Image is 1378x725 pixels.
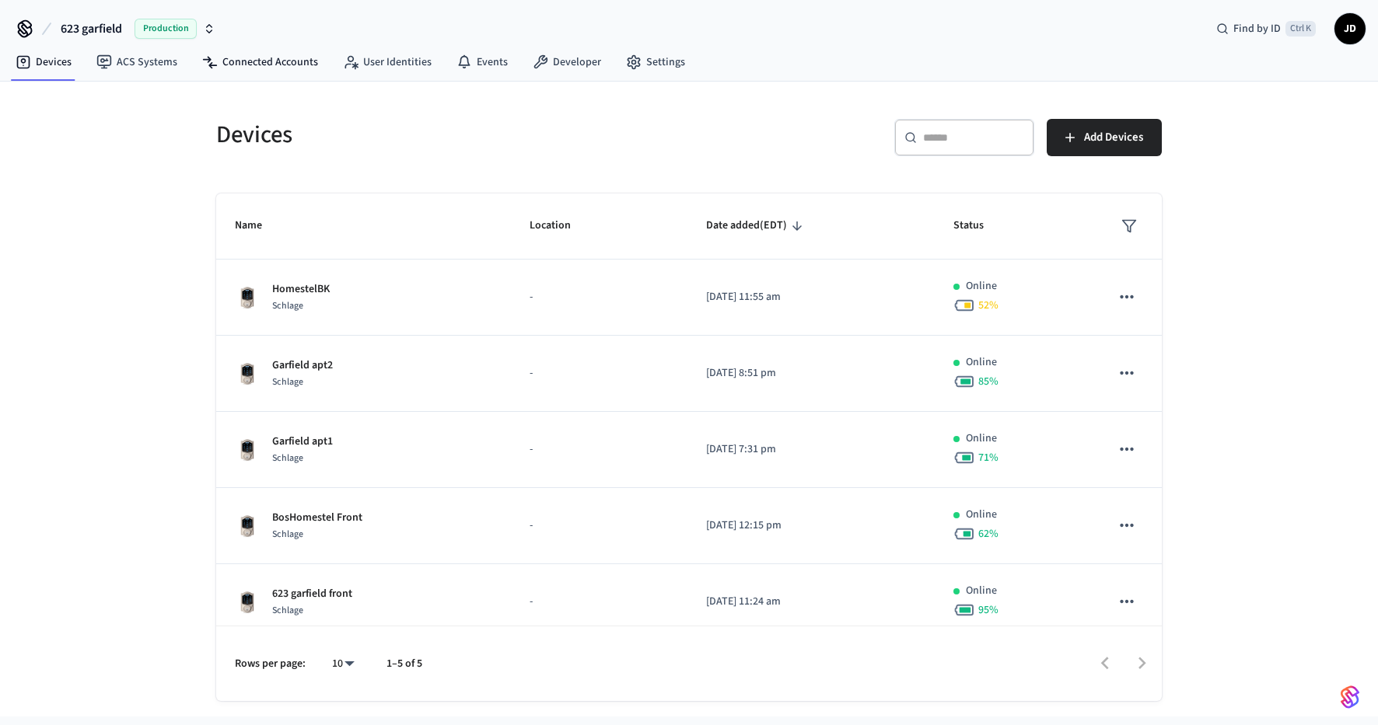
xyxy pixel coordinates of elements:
[272,281,330,298] p: HomestelBK
[272,434,333,450] p: Garfield apt1
[324,653,362,675] div: 10
[235,437,260,462] img: Schlage Sense Smart Deadbolt with Camelot Trim, Front
[520,48,614,76] a: Developer
[614,48,698,76] a: Settings
[966,507,997,523] p: Online
[1047,119,1162,156] button: Add Devices
[235,514,260,539] img: Schlage Sense Smart Deadbolt with Camelot Trim, Front
[216,193,1162,640] table: sticky table
[190,48,331,76] a: Connected Accounts
[1285,21,1316,37] span: Ctrl K
[530,441,669,458] p: -
[272,586,352,602] p: 623 garfield front
[706,214,807,238] span: Date added(EDT)
[272,375,303,389] span: Schlage
[1084,127,1143,148] span: Add Devices
[978,298,999,313] span: 52 %
[216,119,680,151] h5: Devices
[706,365,916,382] p: [DATE] 8:51 pm
[3,48,84,76] a: Devices
[978,526,999,542] span: 62 %
[1341,685,1359,709] img: SeamLogoGradient.69752ec5.svg
[331,48,444,76] a: User Identities
[706,289,916,305] p: [DATE] 11:55 am
[235,656,306,672] p: Rows per page:
[530,289,669,305] p: -
[386,656,422,672] p: 1–5 of 5
[1204,15,1328,43] div: Find by IDCtrl K
[706,594,916,610] p: [DATE] 11:24 am
[966,278,997,295] p: Online
[966,583,997,599] p: Online
[966,354,997,371] p: Online
[444,48,520,76] a: Events
[84,48,190,76] a: ACS Systems
[272,451,303,465] span: Schlage
[61,19,122,38] span: 623 garfield
[706,441,916,458] p: [DATE] 7:31 pm
[235,285,260,310] img: Schlage Sense Smart Deadbolt with Camelot Trim, Front
[978,602,999,618] span: 95 %
[966,430,997,447] p: Online
[953,214,1004,238] span: Status
[135,19,197,39] span: Production
[235,214,282,238] span: Name
[272,357,333,374] p: Garfield apt2
[235,361,260,386] img: Schlage Sense Smart Deadbolt with Camelot Trim, Front
[272,510,362,526] p: BosHomestel Front
[272,604,303,617] span: Schlage
[1334,13,1366,44] button: JD
[530,518,669,534] p: -
[1233,21,1281,37] span: Find by ID
[235,590,260,615] img: Schlage Sense Smart Deadbolt with Camelot Trim, Front
[1336,15,1364,43] span: JD
[530,365,669,382] p: -
[978,450,999,465] span: 71 %
[706,518,916,534] p: [DATE] 12:15 pm
[272,299,303,312] span: Schlage
[978,374,999,389] span: 85 %
[530,214,591,238] span: Location
[530,594,669,610] p: -
[272,528,303,541] span: Schlage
